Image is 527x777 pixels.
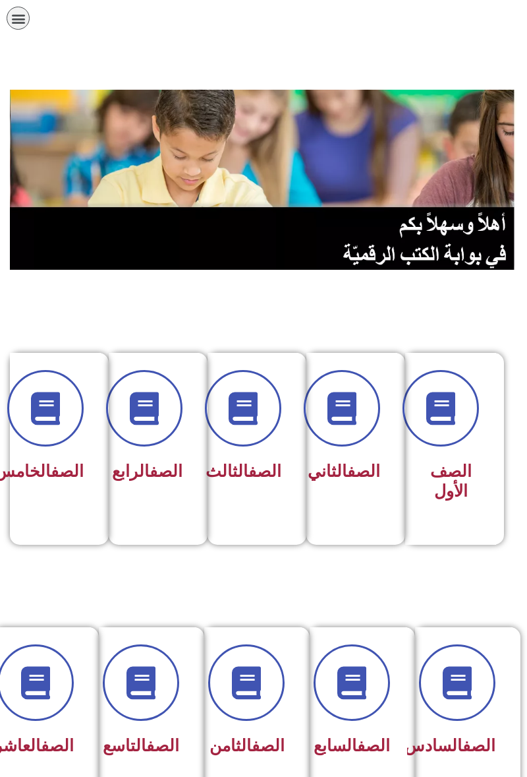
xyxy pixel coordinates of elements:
a: الصف [252,736,285,755]
span: الثاني [308,462,380,481]
span: السابع [314,736,390,755]
a: الصف [357,736,390,755]
a: الصف [347,462,380,481]
span: التاسع [103,736,179,755]
a: الصف [51,462,84,481]
a: الصف [41,736,74,755]
span: الرابع [112,462,182,481]
a: الصف [462,736,495,755]
a: الصف [150,462,182,481]
span: الثالث [206,462,281,481]
a: الصف [146,736,179,755]
div: כפתור פתיחת תפריט [7,7,30,30]
span: السادس [404,736,495,755]
a: الصف [248,462,281,481]
span: الصف الأول [430,462,472,501]
span: الثامن [209,736,285,755]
